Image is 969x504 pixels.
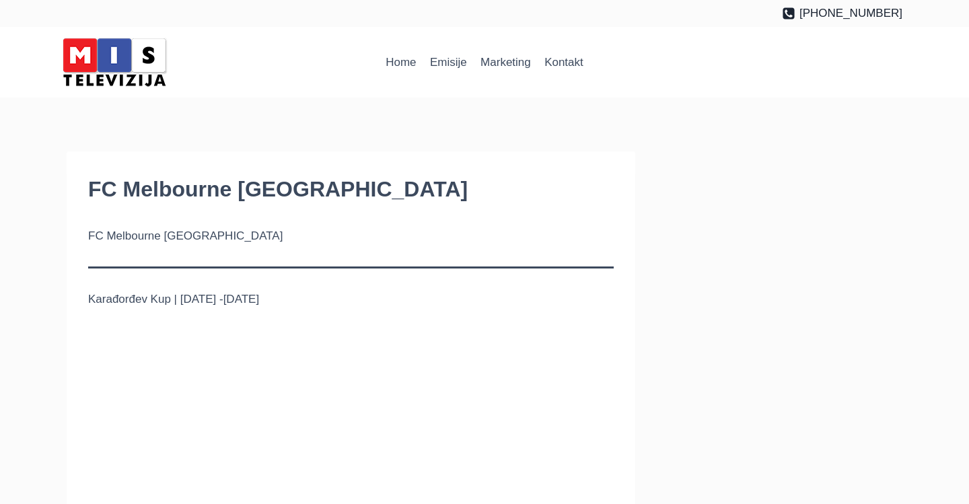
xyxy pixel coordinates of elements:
[379,46,590,79] nav: Primary
[88,290,614,308] p: Karađorđev Kup | [DATE] -[DATE]
[57,34,172,91] img: MIS Television
[88,173,614,205] h1: FC Melbourne [GEOGRAPHIC_DATA]
[538,46,590,79] a: Kontakt
[423,46,474,79] a: Emisije
[88,227,614,245] p: FC Melbourne [GEOGRAPHIC_DATA]
[799,4,902,22] span: [PHONE_NUMBER]
[379,46,423,79] a: Home
[782,4,902,22] a: [PHONE_NUMBER]
[474,46,538,79] a: Marketing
